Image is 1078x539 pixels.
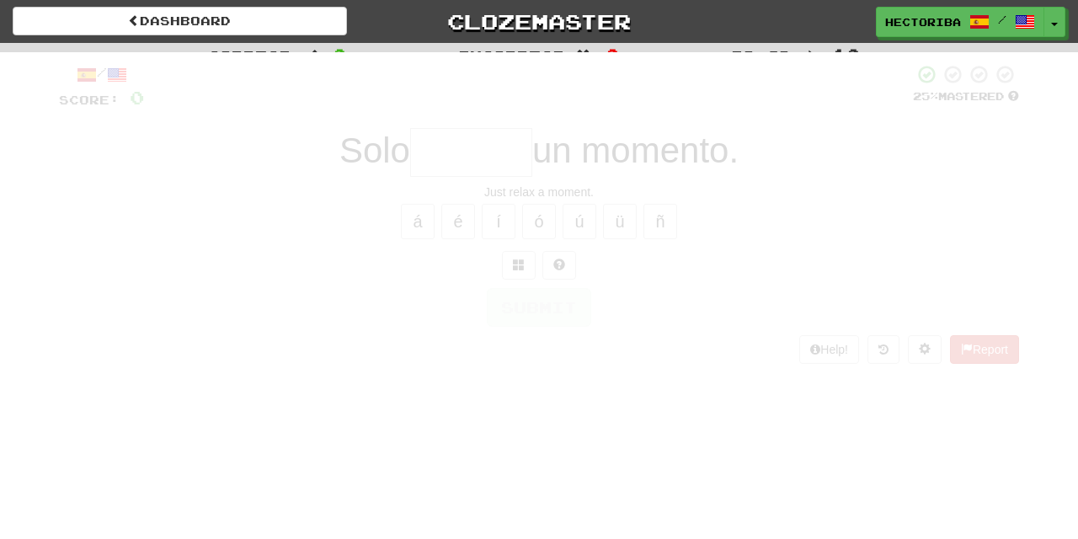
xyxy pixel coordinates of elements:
button: ó [522,204,556,239]
button: ñ [643,204,677,239]
button: Single letter hint - you only get 1 per sentence and score half the points! alt+h [542,251,576,280]
span: hectoriba [885,14,961,29]
span: un momento. [532,131,739,170]
span: : [802,49,820,63]
a: Clozemaster [372,7,707,36]
a: hectoriba / [876,7,1044,37]
button: á [401,204,435,239]
span: 0 [333,45,347,65]
span: To go [731,47,790,64]
span: / [998,13,1006,25]
button: Report [950,335,1019,364]
div: Just relax a moment. [59,184,1019,200]
button: Submit [487,288,591,327]
span: : [576,49,595,63]
span: Incorrect [458,47,564,64]
button: ú [563,204,596,239]
button: Switch sentence to multiple choice alt+p [502,251,536,280]
div: / [59,64,144,85]
span: 25 % [913,89,938,103]
div: Mastered [913,89,1019,104]
span: 0 [130,87,144,108]
button: ü [603,204,637,239]
span: Solo [339,131,410,170]
button: Round history (alt+y) [867,335,899,364]
button: í [482,204,515,239]
button: Help! [799,335,859,364]
a: Dashboard [13,7,347,35]
span: Score: [59,93,120,107]
span: : [302,49,321,63]
button: é [441,204,475,239]
span: 0 [606,45,620,65]
span: Correct [208,47,291,64]
span: 10 [832,45,861,65]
